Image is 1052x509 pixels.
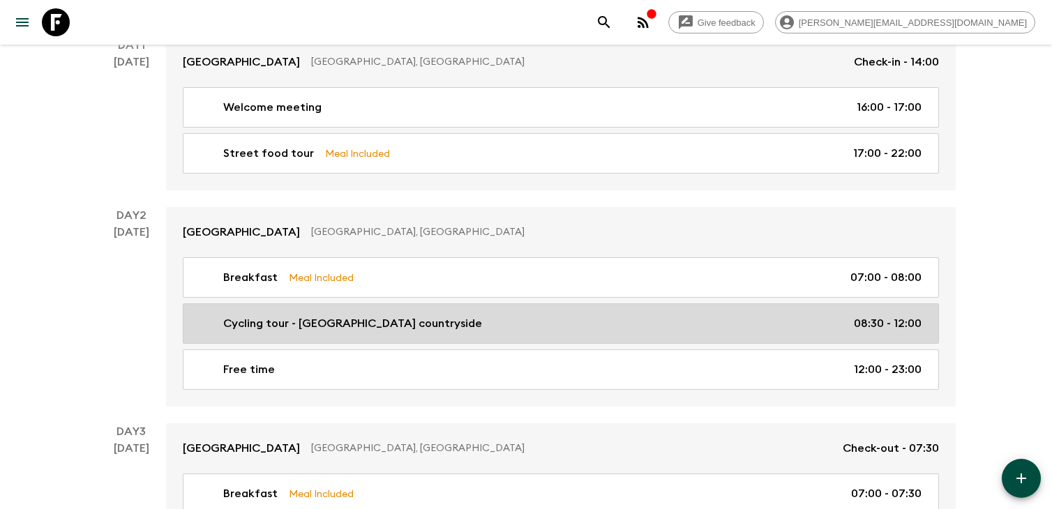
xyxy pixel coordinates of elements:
a: [GEOGRAPHIC_DATA][GEOGRAPHIC_DATA], [GEOGRAPHIC_DATA] [166,207,956,257]
p: Breakfast [223,485,278,502]
button: search adventures [590,8,618,36]
p: [GEOGRAPHIC_DATA] [183,224,300,241]
p: Street food tour [223,145,314,162]
p: Day 2 [96,207,166,224]
p: [GEOGRAPHIC_DATA], [GEOGRAPHIC_DATA] [311,55,843,69]
a: Give feedback [668,11,764,33]
div: [DATE] [114,224,149,407]
p: 07:00 - 08:00 [850,269,922,286]
a: Free time12:00 - 23:00 [183,349,939,390]
p: Meal Included [289,270,354,285]
p: 17:00 - 22:00 [853,145,922,162]
p: Meal Included [325,146,390,161]
p: Welcome meeting [223,99,322,116]
p: Free time [223,361,275,378]
a: Cycling tour - [GEOGRAPHIC_DATA] countryside08:30 - 12:00 [183,303,939,344]
p: [GEOGRAPHIC_DATA], [GEOGRAPHIC_DATA] [311,441,832,455]
p: [GEOGRAPHIC_DATA], [GEOGRAPHIC_DATA] [311,225,928,239]
a: Street food tourMeal Included17:00 - 22:00 [183,133,939,174]
p: Day 1 [96,37,166,54]
p: Check-out - 07:30 [843,440,939,457]
span: Give feedback [690,17,763,28]
a: Welcome meeting16:00 - 17:00 [183,87,939,128]
p: 07:00 - 07:30 [851,485,922,502]
p: Breakfast [223,269,278,286]
span: [PERSON_NAME][EMAIL_ADDRESS][DOMAIN_NAME] [791,17,1035,28]
button: menu [8,8,36,36]
p: 12:00 - 23:00 [854,361,922,378]
a: [GEOGRAPHIC_DATA][GEOGRAPHIC_DATA], [GEOGRAPHIC_DATA]Check-out - 07:30 [166,423,956,473]
p: 08:30 - 12:00 [854,315,922,332]
p: Meal Included [289,486,354,501]
p: [GEOGRAPHIC_DATA] [183,54,300,70]
a: [GEOGRAPHIC_DATA][GEOGRAPHIC_DATA], [GEOGRAPHIC_DATA]Check-in - 14:00 [166,37,956,87]
p: Cycling tour - [GEOGRAPHIC_DATA] countryside [223,315,482,332]
div: [PERSON_NAME][EMAIL_ADDRESS][DOMAIN_NAME] [775,11,1035,33]
p: Day 3 [96,423,166,440]
a: BreakfastMeal Included07:00 - 08:00 [183,257,939,298]
p: [GEOGRAPHIC_DATA] [183,440,300,457]
div: [DATE] [114,54,149,190]
p: Check-in - 14:00 [854,54,939,70]
p: 16:00 - 17:00 [857,99,922,116]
